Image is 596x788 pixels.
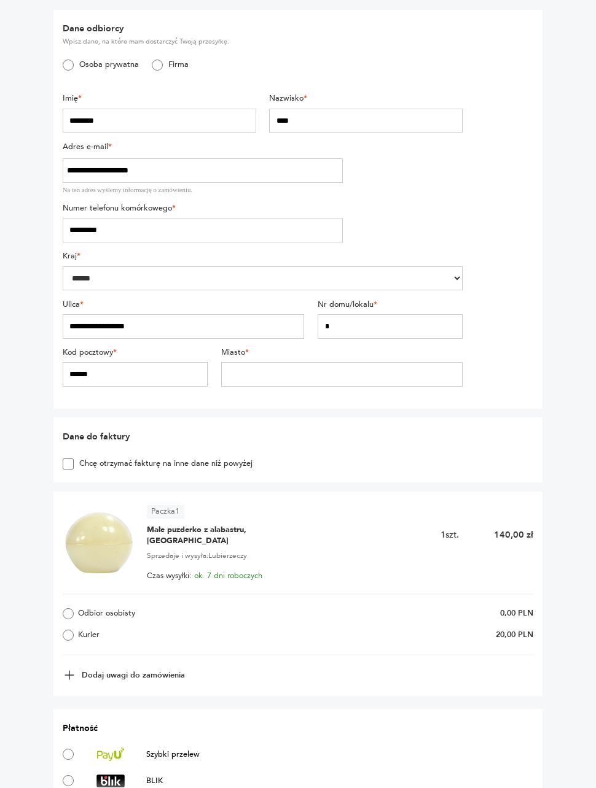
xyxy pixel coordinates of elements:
p: 20,00 PLN [496,630,533,640]
article: Paczka 1 [147,505,184,519]
p: 140,00 zł [494,529,533,541]
label: Miasto [221,347,463,358]
p: Wpisz dane, na które mam dostarczyć Twoją przesyłkę. [63,37,463,46]
input: Szybki przelewSzybki przelew [63,749,74,760]
label: Osoba prywatna [74,60,139,70]
h2: Dane odbiorcy [63,23,463,35]
label: Kurier [63,630,263,641]
p: BLIK [146,776,163,786]
label: Chcę otrzymać fakturę na inne dane niż powyżej [74,458,253,469]
input: BLIKBLIK [63,775,74,786]
p: 0,00 PLN [500,608,533,619]
img: Małe puzderko z alabastru, Włochy [63,506,134,577]
div: Na ten adres wyślemy informację o zamówieniu. [63,185,343,194]
label: Firma [163,60,189,70]
label: Adres e-mail [63,142,343,152]
label: Imię [63,93,256,104]
h2: Płatność [63,722,534,735]
span: Sprzedaje i wysyła: Lubierzeczy [147,550,247,562]
input: Odbior osobisty [63,608,74,619]
label: Kod pocztowy [63,347,208,358]
span: ok. 7 dni roboczych [194,570,262,581]
label: Odbior osobisty [63,608,263,619]
span: 1 szt. [441,529,459,541]
label: Ulica [63,299,305,310]
img: BLIK [96,774,125,788]
span: Czas wysyłki: [147,571,262,580]
input: Kurier [63,630,74,641]
label: Nazwisko [269,93,463,104]
img: Szybki przelew [97,747,124,761]
label: Numer telefonu komórkowego [63,203,343,214]
h2: Dane do faktury [63,431,463,443]
p: Szybki przelew [146,749,200,760]
label: Nr domu/lokalu [318,299,463,310]
span: Małe puzderko z alabastru, [GEOGRAPHIC_DATA] [147,524,285,546]
button: Dodaj uwagi do zamówienia [63,668,185,682]
label: Kraj [63,251,463,261]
